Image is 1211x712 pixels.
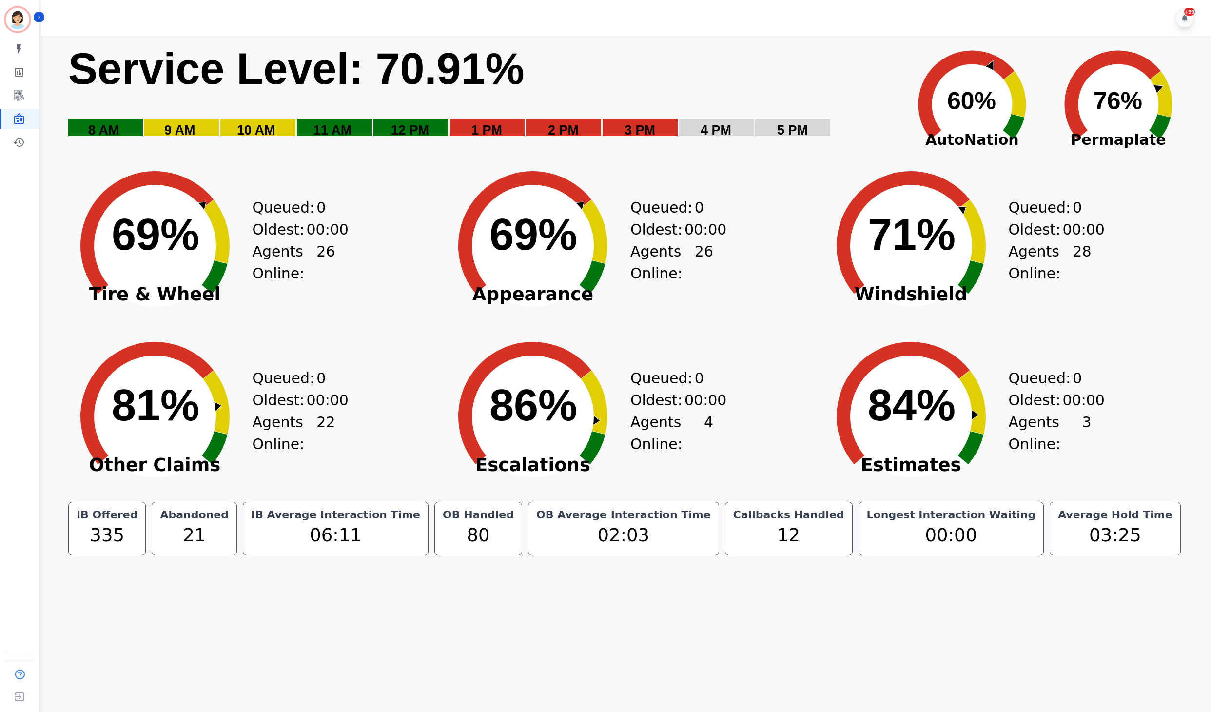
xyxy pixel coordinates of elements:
span: 4 [704,411,713,455]
span: 00:00 [306,389,348,411]
span: Windshield [814,290,1009,299]
text: 81% [112,381,199,430]
span: 28 [1073,240,1091,284]
div: 03:25 [1056,522,1174,549]
div: Queued: [630,367,703,389]
div: IB Average Interaction Time [249,508,422,522]
text: Service Level: 70.91% [68,44,525,93]
span: 00:00 [1062,218,1104,240]
span: 0 [695,367,704,389]
div: Longest Interaction Waiting [865,508,1038,522]
span: Tire & Wheel [58,290,253,299]
text: 11 AM [313,123,352,138]
div: Agents Online: [1009,240,1092,284]
span: 0 [695,197,704,218]
div: Oldest: [1009,218,1082,240]
span: 00:00 [684,389,726,411]
span: 00:00 [1062,389,1104,411]
div: 06:11 [249,522,422,549]
text: 3 PM [625,123,655,138]
div: 02:03 [534,522,713,549]
div: 80 [441,522,516,549]
div: Agents Online: [1009,411,1092,455]
div: +99 [1184,8,1195,16]
span: 0 [316,367,326,389]
text: 8 AM [88,123,119,138]
div: OB Handled [441,508,516,522]
text: 1 PM [471,123,502,138]
div: Queued: [1009,367,1082,389]
div: OB Average Interaction Time [534,508,713,522]
span: Permaplate [1045,129,1191,151]
div: Agents Online: [630,240,713,284]
div: Queued: [253,197,326,218]
span: 00:00 [306,218,348,240]
div: Agents Online: [630,411,713,455]
div: Abandoned [158,508,230,522]
svg: Service Level: 0% [67,42,893,152]
span: 26 [695,240,713,284]
text: 10 AM [237,123,275,138]
span: Other Claims [58,460,253,470]
div: Queued: [1009,197,1082,218]
text: 86% [489,381,577,430]
div: Queued: [630,197,703,218]
div: 00:00 [865,522,1038,549]
div: Average Hold Time [1056,508,1174,522]
div: 12 [731,522,846,549]
span: 0 [316,197,326,218]
div: Oldest: [630,389,703,411]
span: 26 [316,240,335,284]
text: 5 PM [777,123,808,138]
div: IB Offered [75,508,140,522]
div: 21 [158,522,230,549]
span: 00:00 [684,218,726,240]
span: Estimates [814,460,1009,470]
text: 69% [489,210,577,259]
span: 0 [1073,367,1082,389]
span: 0 [1073,197,1082,218]
div: Callbacks Handled [731,508,846,522]
span: Appearance [435,290,630,299]
span: 22 [316,411,335,455]
span: Escalations [435,460,630,470]
div: Agents Online: [253,240,335,284]
span: 3 [1082,411,1091,455]
text: 69% [112,210,199,259]
text: 76% [1094,87,1142,115]
text: 9 AM [164,123,195,138]
div: Oldest: [630,218,703,240]
text: 12 PM [391,123,429,138]
text: 60% [947,87,996,115]
img: Bordered avatar [6,8,29,31]
div: Agents Online: [253,411,335,455]
text: 2 PM [548,123,579,138]
div: Queued: [253,367,326,389]
text: 71% [868,210,956,259]
span: AutoNation [899,129,1045,151]
div: 335 [75,522,140,549]
div: Oldest: [253,218,326,240]
div: Oldest: [1009,389,1082,411]
text: 84% [868,381,956,430]
div: Oldest: [253,389,326,411]
text: 4 PM [701,123,731,138]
